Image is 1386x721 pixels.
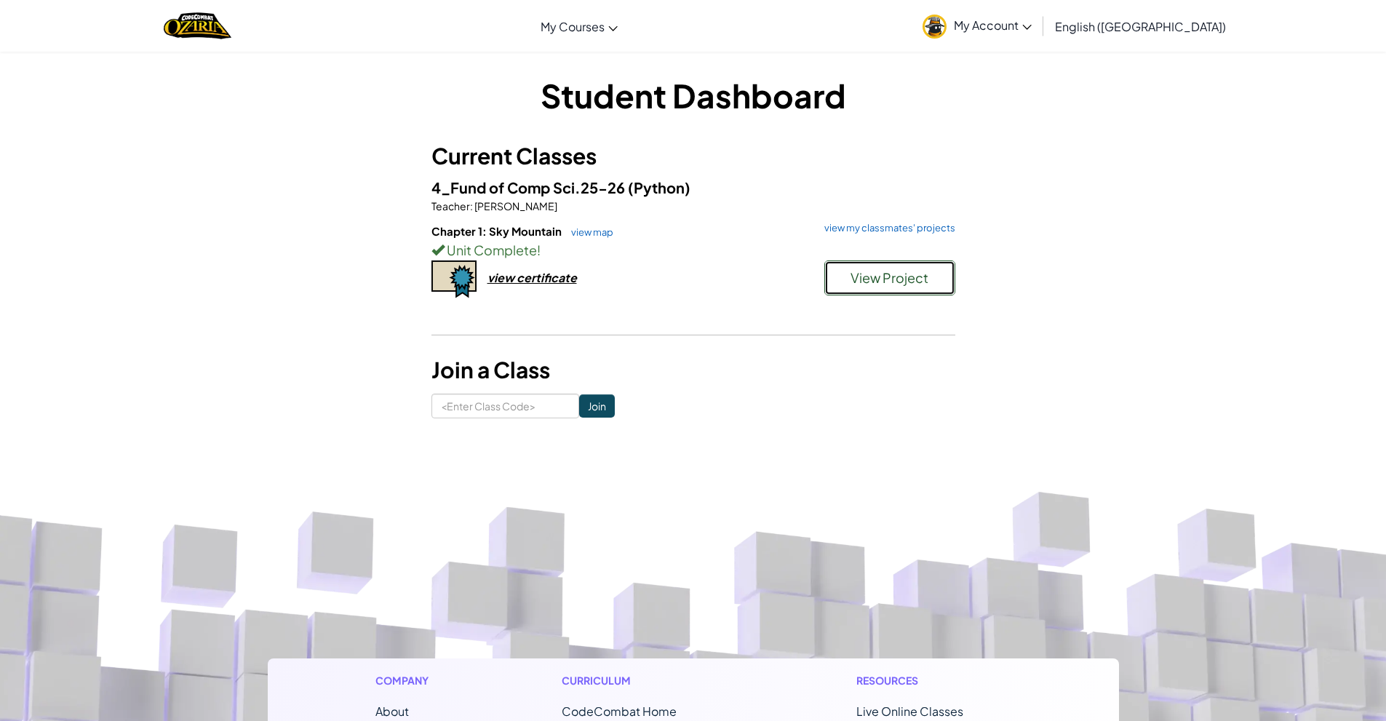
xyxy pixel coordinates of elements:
span: CodeCombat Home [562,704,677,719]
img: Home [164,11,231,41]
a: English ([GEOGRAPHIC_DATA]) [1048,7,1233,46]
h1: Company [375,673,443,688]
span: View Project [851,269,928,286]
button: View Project [824,260,955,295]
a: view certificate [431,270,577,285]
h1: Student Dashboard [431,73,955,118]
h3: Join a Class [431,354,955,386]
span: Teacher [431,199,470,212]
a: My Courses [533,7,625,46]
h3: Current Classes [431,140,955,172]
span: My Courses [541,19,605,34]
span: My Account [954,17,1032,33]
img: avatar [923,15,947,39]
span: Unit Complete [445,242,537,258]
span: [PERSON_NAME] [473,199,557,212]
span: 4_Fund of Comp Sci.25-26 [431,178,628,196]
span: (Python) [628,178,690,196]
a: Ozaria by CodeCombat logo [164,11,231,41]
h1: Resources [856,673,1011,688]
a: About [375,704,409,719]
img: certificate-icon.png [431,260,477,298]
a: My Account [915,3,1039,49]
input: <Enter Class Code> [431,394,579,418]
a: view map [564,226,613,238]
a: view my classmates' projects [817,223,955,233]
a: Live Online Classes [856,704,963,719]
span: : [470,199,473,212]
input: Join [579,394,615,418]
span: English ([GEOGRAPHIC_DATA]) [1055,19,1226,34]
h1: Curriculum [562,673,738,688]
span: Chapter 1: Sky Mountain [431,224,564,238]
span: ! [537,242,541,258]
div: view certificate [487,270,577,285]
